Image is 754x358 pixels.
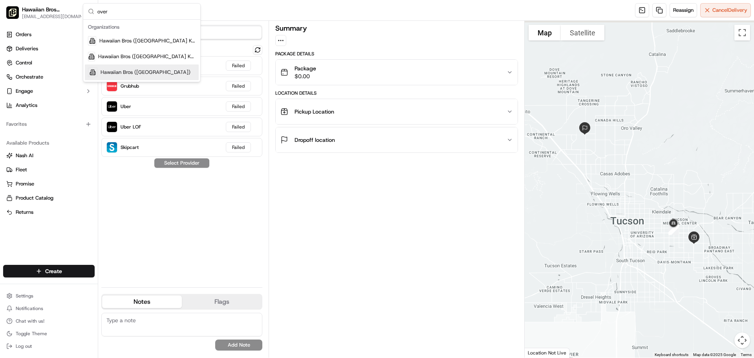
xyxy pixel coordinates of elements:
span: Orchestrate [16,73,43,81]
div: Start new chat [27,75,129,83]
button: Show street map [529,25,561,40]
span: Create [45,267,62,275]
div: Failed [226,142,251,152]
img: Grubhub [107,81,117,91]
span: Promise [16,180,34,187]
button: Start new chat [134,77,143,87]
span: Returns [16,209,33,216]
button: Promise [3,178,95,190]
a: Terms (opens in new tab) [741,352,752,357]
span: API Documentation [74,114,126,122]
span: Notifications [16,305,43,312]
button: Chat with us! [3,316,95,327]
a: Powered byPylon [55,133,95,139]
span: Dropoff location [295,136,335,144]
span: Skipcart [121,144,139,151]
a: Nash AI [6,152,92,159]
a: Orders [3,28,95,41]
button: Package$0.00 [276,60,517,85]
span: Knowledge Base [16,114,60,122]
span: Toggle Theme [16,330,47,337]
span: Uber [121,103,131,110]
div: Failed [226,122,251,132]
span: $0.00 [295,72,316,80]
a: Fleet [6,166,92,173]
span: Chat with us! [16,318,44,324]
img: Uber [107,101,117,112]
span: Pickup Location [295,108,334,116]
a: Product Catalog [6,195,92,202]
button: Hawaiian Bros (Tucson_AZ_S. [GEOGRAPHIC_DATA]) [22,6,78,13]
div: Available Products [3,137,95,149]
h3: Summary [275,25,307,32]
a: Returns [6,209,92,216]
div: Failed [226,81,251,91]
a: 📗Knowledge Base [5,111,63,125]
a: Promise [6,180,92,187]
div: 3 [665,222,682,238]
span: Uber LOF [121,124,141,130]
div: Location Not Live [525,348,570,358]
div: 📗 [8,115,14,121]
span: Analytics [16,102,37,109]
button: Control [3,57,95,69]
button: Returns [3,206,95,218]
button: Notifications [3,303,95,314]
span: Control [16,59,32,66]
button: Toggle fullscreen view [734,25,750,40]
button: Fleet [3,163,95,176]
span: Orders [16,31,31,38]
button: Pickup Location [276,99,517,124]
span: Map data ©2025 Google [693,352,736,357]
span: Reassign [673,7,694,14]
img: Nash [8,8,24,24]
img: Hawaiian Bros (Tucson_AZ_S. Wilmot) [6,6,19,19]
a: Deliveries [3,42,95,55]
button: Hawaiian Bros (Tucson_AZ_S. Wilmot)Hawaiian Bros (Tucson_AZ_S. [GEOGRAPHIC_DATA])[EMAIL_ADDRESS][... [3,3,81,22]
button: Log out [3,341,95,352]
div: We're available if you need us! [27,83,99,89]
span: Nash AI [16,152,33,159]
div: Package Details [275,51,518,57]
img: Google [527,347,553,358]
div: Location Details [275,90,518,96]
button: Nash AI [3,149,95,162]
button: Reassign [670,3,697,17]
button: Notes [102,296,182,308]
span: Grubhub [121,83,139,89]
button: Toggle Theme [3,328,95,339]
button: Create [3,265,95,277]
span: Fleet [16,166,27,173]
div: 💻 [66,115,73,121]
span: Deliveries [16,45,38,52]
span: Hawaiian Bros ([GEOGRAPHIC_DATA] KS [PERSON_NAME]) [98,53,196,60]
div: Favorites [3,118,95,130]
button: Keyboard shortcuts [655,352,688,358]
button: Engage [3,85,95,97]
button: Flags [182,296,262,308]
img: Skipcart [107,142,117,152]
button: Show satellite imagery [561,25,604,40]
button: Settings [3,290,95,301]
span: Cancel Delivery [712,7,747,14]
div: Failed [226,61,251,71]
span: Engage [16,88,33,95]
p: Welcome 👋 [8,31,143,44]
a: Open this area in Google Maps (opens a new window) [527,347,553,358]
a: 💻API Documentation [63,111,129,125]
button: Orchestrate [3,71,95,83]
button: CancelDelivery [700,3,751,17]
div: Failed [226,101,251,112]
img: Uber LOF [107,122,117,132]
a: Analytics [3,99,95,112]
span: Hawaiian Bros ([GEOGRAPHIC_DATA] KS 75th) [99,37,196,44]
span: Settings [16,293,33,299]
button: [EMAIL_ADDRESS][DOMAIN_NAME] [22,13,87,20]
input: Got a question? Start typing here... [20,51,141,59]
span: Product Catalog [16,195,53,202]
input: Search... [97,4,196,19]
span: Package [295,64,316,72]
div: 1 [666,221,682,238]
